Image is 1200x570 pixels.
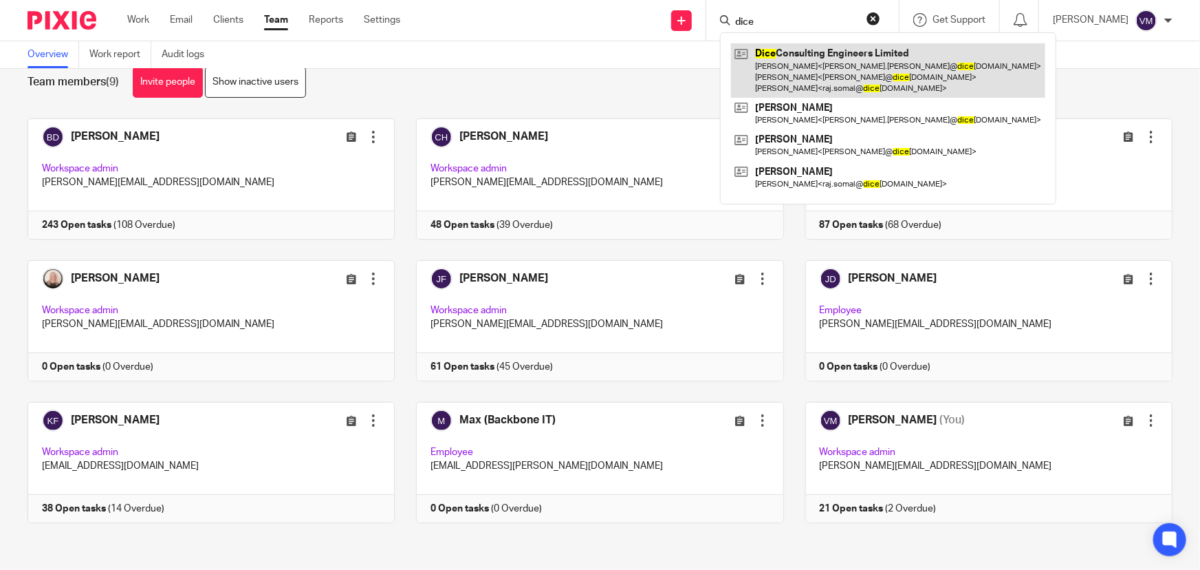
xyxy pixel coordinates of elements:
[264,13,288,27] a: Team
[133,67,203,98] a: Invite people
[28,11,96,30] img: Pixie
[106,76,119,87] span: (9)
[28,75,119,89] h1: Team members
[127,13,149,27] a: Work
[28,41,79,68] a: Overview
[1135,10,1157,32] img: svg%3E
[205,67,306,98] a: Show inactive users
[309,13,343,27] a: Reports
[734,17,858,29] input: Search
[866,12,880,25] button: Clear
[1053,13,1128,27] p: [PERSON_NAME]
[213,13,243,27] a: Clients
[162,41,215,68] a: Audit logs
[170,13,193,27] a: Email
[89,41,151,68] a: Work report
[932,15,985,25] span: Get Support
[364,13,400,27] a: Settings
